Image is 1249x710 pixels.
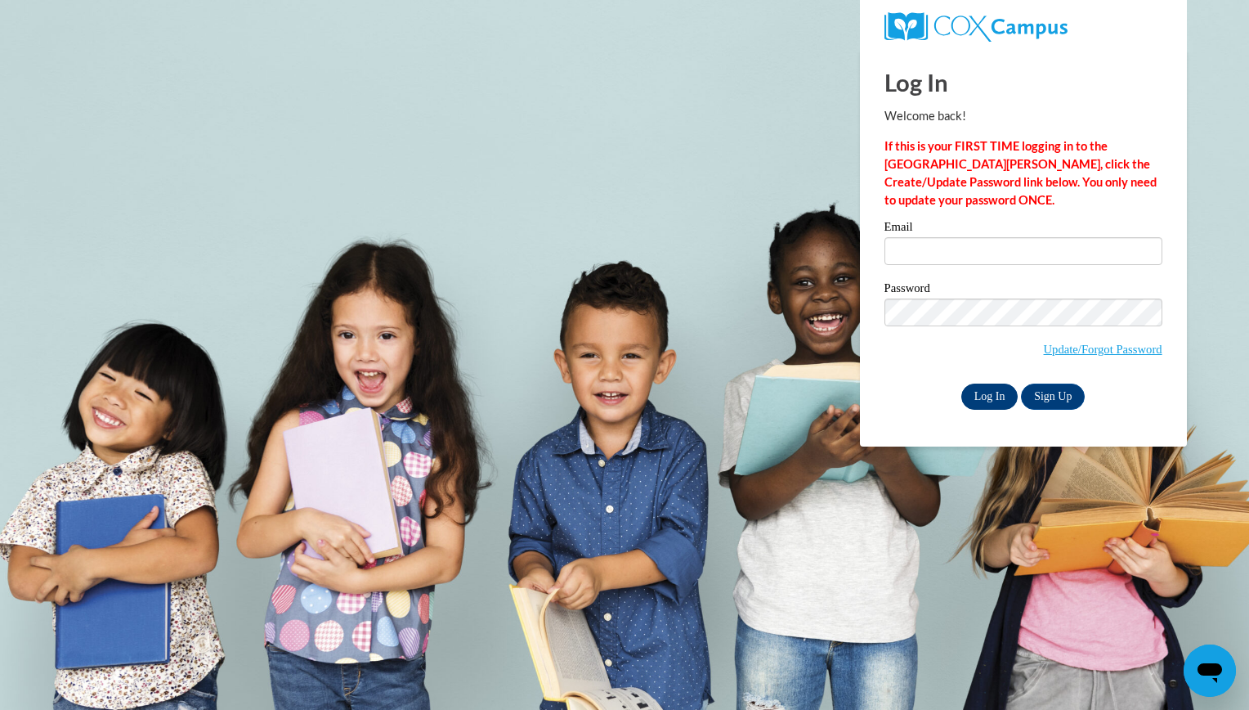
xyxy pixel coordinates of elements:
[1044,343,1162,356] a: Update/Forgot Password
[1184,645,1236,697] iframe: Button to launch messaging window
[884,12,1162,42] a: COX Campus
[961,384,1018,410] input: Log In
[884,12,1068,42] img: COX Campus
[884,282,1162,299] label: Password
[884,107,1162,125] p: Welcome back!
[884,221,1162,237] label: Email
[884,65,1162,99] h1: Log In
[884,139,1157,207] strong: If this is your FIRST TIME logging in to the [GEOGRAPHIC_DATA][PERSON_NAME], click the Create/Upd...
[1021,384,1085,410] a: Sign Up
